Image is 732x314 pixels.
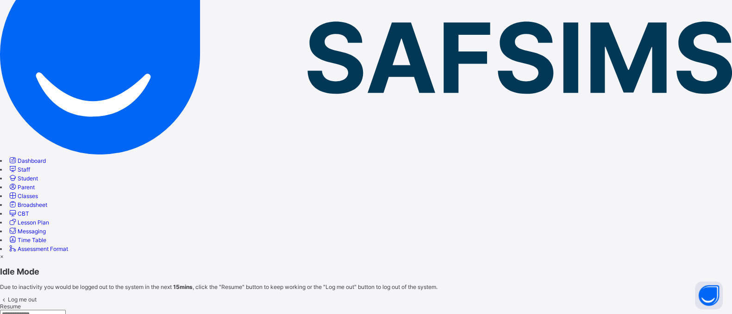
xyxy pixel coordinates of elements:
[8,219,49,226] a: Lesson Plan
[18,157,46,164] span: Dashboard
[8,296,37,303] span: Log me out
[18,219,49,226] span: Lesson Plan
[8,245,68,252] a: Assessment Format
[8,157,46,164] a: Dashboard
[695,282,723,309] button: Open asap
[8,201,47,208] a: Broadsheet
[18,210,29,217] span: CBT
[18,228,46,235] span: Messaging
[8,175,38,182] a: Student
[18,237,46,244] span: Time Table
[18,184,35,191] span: Parent
[18,175,38,182] span: Student
[173,283,193,290] strong: 15mins
[18,245,68,252] span: Assessment Format
[8,166,30,173] a: Staff
[18,201,47,208] span: Broadsheet
[8,184,35,191] a: Parent
[8,210,29,217] a: CBT
[18,192,38,199] span: Classes
[8,237,46,244] a: Time Table
[18,166,30,173] span: Staff
[8,228,46,235] a: Messaging
[8,192,38,199] a: Classes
